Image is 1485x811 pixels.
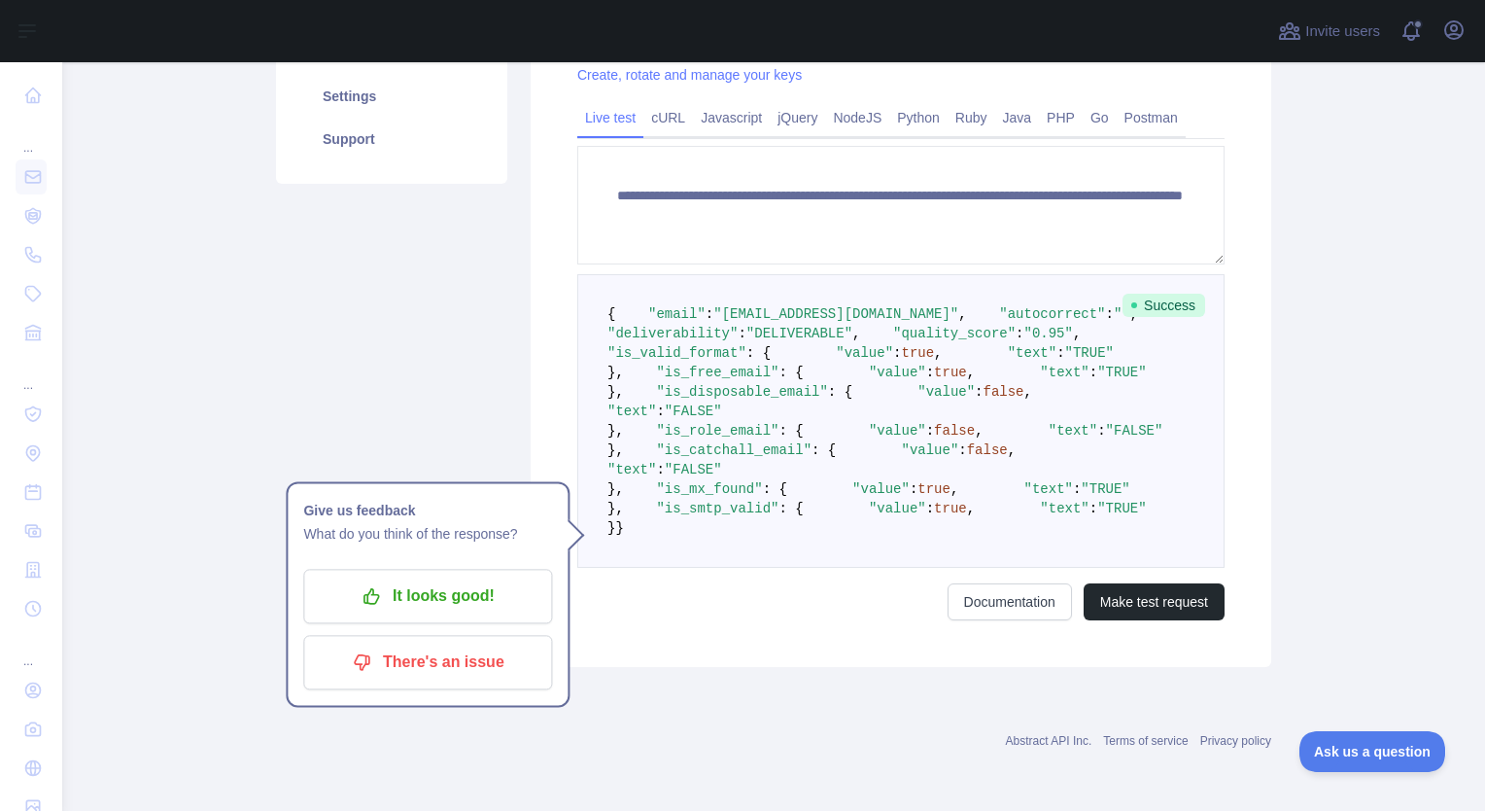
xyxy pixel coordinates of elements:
span: "deliverability" [607,326,738,341]
a: Python [889,102,948,133]
span: : [656,462,664,477]
span: : [975,384,983,400]
button: Invite users [1274,16,1384,47]
span: , [1008,442,1016,458]
div: ... [16,630,47,669]
span: "TRUE" [1097,501,1146,516]
span: , [958,306,966,322]
span: : [926,501,934,516]
a: jQuery [770,102,825,133]
button: Make test request [1084,583,1225,620]
span: , [1024,384,1032,400]
span: , [934,345,942,361]
span: false [984,384,1024,400]
a: Terms of service [1103,734,1188,748]
span: : [738,326,745,341]
span: : [926,365,934,380]
span: "0.95" [1024,326,1073,341]
span: : { [746,345,771,361]
a: Java [995,102,1040,133]
p: What do you think of the response? [303,522,552,546]
span: true [917,481,950,497]
a: Privacy policy [1200,734,1271,748]
span: : [893,345,901,361]
span: }, [607,384,624,400]
span: "autocorrect" [999,306,1105,322]
span: : [706,306,713,322]
span: "is_disposable_email" [656,384,827,400]
span: : [958,442,966,458]
a: PHP [1039,102,1083,133]
span: , [967,365,975,380]
a: Support [299,118,484,160]
span: , [950,481,958,497]
span: true [934,501,967,516]
span: "value" [869,365,926,380]
span: "value" [869,501,926,516]
span: : [1016,326,1023,341]
iframe: Toggle Customer Support [1299,731,1446,772]
span: "value" [852,481,910,497]
p: It looks good! [318,580,537,613]
span: "DELIVERABLE" [746,326,852,341]
span: "FALSE" [1106,423,1163,439]
a: cURL [643,102,693,133]
span: "is_role_email" [656,423,778,439]
span: }, [607,442,624,458]
span: : [1056,345,1064,361]
span: Invite users [1305,20,1380,43]
span: : [1097,423,1105,439]
span: , [1073,326,1081,341]
span: : [1106,306,1114,322]
span: : { [812,442,836,458]
span: : [1073,481,1081,497]
button: There's an issue [303,635,552,689]
span: }, [607,365,624,380]
span: "text" [607,404,656,419]
div: ... [16,117,47,156]
a: Postman [1117,102,1186,133]
a: Javascript [693,102,770,133]
span: "value" [917,384,975,400]
span: : { [778,501,803,516]
span: "text" [1040,501,1088,516]
span: "text" [1008,345,1056,361]
button: It looks good! [303,569,552,623]
span: true [901,345,934,361]
span: : [656,404,664,419]
span: , [967,501,975,516]
span: , [852,326,860,341]
p: There's an issue [318,646,537,679]
span: "email" [648,306,706,322]
span: : { [778,423,803,439]
span: , [1130,306,1138,322]
span: "text" [1049,423,1097,439]
span: { [607,306,615,322]
a: Ruby [948,102,995,133]
span: false [934,423,975,439]
a: Documentation [948,583,1072,620]
span: "text" [1024,481,1073,497]
span: "value" [902,442,959,458]
span: "is_smtp_valid" [656,501,778,516]
span: }, [607,423,624,439]
span: "text" [607,462,656,477]
a: Abstract API Inc. [1006,734,1092,748]
span: "is_mx_found" [656,481,762,497]
span: : { [763,481,787,497]
span: "TRUE" [1081,481,1129,497]
span: "FALSE" [665,404,722,419]
span: "text" [1040,365,1088,380]
span: "is_free_email" [656,365,778,380]
div: ... [16,354,47,393]
a: Go [1083,102,1117,133]
span: "TRUE" [1097,365,1146,380]
span: } [615,520,623,536]
span: : { [828,384,852,400]
a: Settings [299,75,484,118]
h1: Give us feedback [303,499,552,522]
span: "" [1114,306,1130,322]
span: true [934,365,967,380]
span: }, [607,481,624,497]
span: "value" [836,345,893,361]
